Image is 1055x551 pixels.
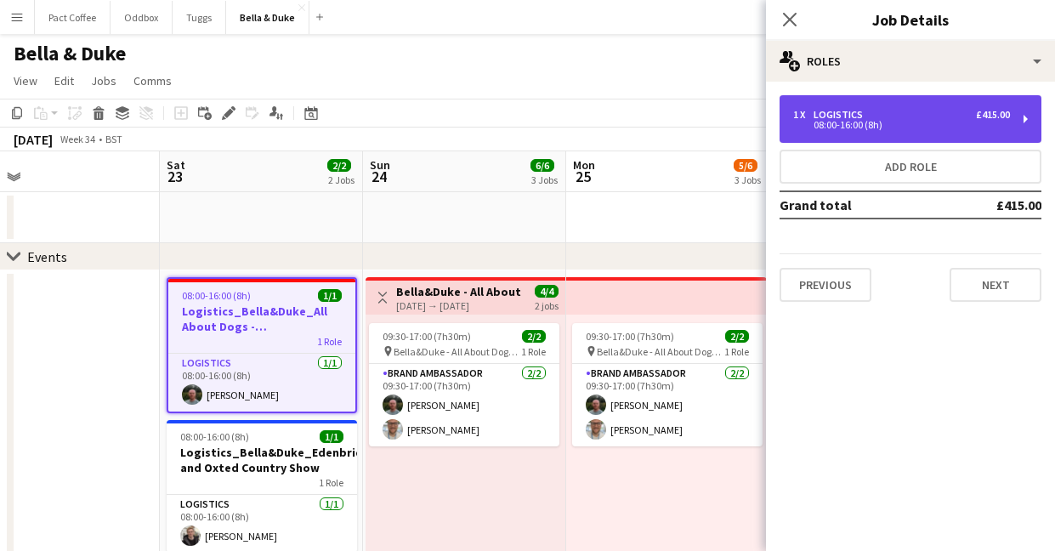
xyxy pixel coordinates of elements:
span: Sat [167,157,185,173]
span: 2/2 [522,330,546,343]
button: Tuggs [173,1,226,34]
td: Grand total [780,191,940,219]
a: Jobs [84,70,123,92]
button: Bella & Duke [226,1,309,34]
a: Edit [48,70,81,92]
button: Pact Coffee [35,1,111,34]
h3: Logistics_Bella&Duke_All About Dogs - [GEOGRAPHIC_DATA] [168,304,355,334]
button: Add role [780,150,1041,184]
span: 5/6 [734,159,757,172]
span: 6/6 [530,159,554,172]
span: 2/2 [327,159,351,172]
app-job-card: 09:30-17:00 (7h30m)2/2 Bella&Duke - All About Dogs - [GEOGRAPHIC_DATA]1 RoleBrand Ambassador2/209... [369,323,559,446]
div: 3 Jobs [531,173,558,186]
span: 09:30-17:00 (7h30m) [383,330,471,343]
h3: Job Details [766,9,1055,31]
span: Mon [573,157,595,173]
span: 1 Role [724,345,749,358]
button: Previous [780,268,871,302]
div: Events [27,248,67,265]
span: Jobs [91,73,116,88]
span: 24 [367,167,390,186]
div: 2 jobs [535,298,559,312]
a: Comms [127,70,179,92]
app-card-role: Brand Ambassador2/209:30-17:00 (7h30m)[PERSON_NAME][PERSON_NAME] [572,364,763,446]
span: 1/1 [320,430,343,443]
div: [DATE] [14,131,53,148]
h3: Bella&Duke - All About Dogs - [GEOGRAPHIC_DATA] [396,284,523,299]
div: BST [105,133,122,145]
span: 1 Role [319,476,343,489]
span: Week 34 [56,133,99,145]
h1: Bella & Duke [14,41,126,66]
app-card-role: Brand Ambassador2/209:30-17:00 (7h30m)[PERSON_NAME][PERSON_NAME] [369,364,559,446]
span: 1 Role [521,345,546,358]
div: [DATE] → [DATE] [396,299,523,312]
div: Logistics [814,109,870,121]
app-card-role: Logistics1/108:00-16:00 (8h)[PERSON_NAME] [168,354,355,412]
span: 4/4 [535,285,559,298]
button: Next [950,268,1041,302]
td: £415.00 [940,191,1041,219]
app-job-card: 09:30-17:00 (7h30m)2/2 Bella&Duke - All About Dogs - [GEOGRAPHIC_DATA]1 RoleBrand Ambassador2/209... [572,323,763,446]
div: £415.00 [976,109,1010,121]
span: 1 Role [317,335,342,348]
span: 2/2 [725,330,749,343]
div: 08:00-16:00 (8h) [793,121,1010,129]
span: Bella&Duke - All About Dogs - [GEOGRAPHIC_DATA] [597,345,724,358]
div: 1 x [793,109,814,121]
span: 08:00-16:00 (8h) [182,289,251,302]
span: 25 [570,167,595,186]
h3: Logistics_Bella&Duke_Edenbridge and Oxted Country Show [167,445,357,475]
span: Sun [370,157,390,173]
button: Oddbox [111,1,173,34]
div: 2 Jobs [328,173,355,186]
span: 09:30-17:00 (7h30m) [586,330,674,343]
span: Comms [133,73,172,88]
span: 1/1 [318,289,342,302]
span: View [14,73,37,88]
span: Bella&Duke - All About Dogs - [GEOGRAPHIC_DATA] [394,345,521,358]
a: View [7,70,44,92]
span: 23 [164,167,185,186]
div: 3 Jobs [735,173,761,186]
span: 08:00-16:00 (8h) [180,430,249,443]
span: Edit [54,73,74,88]
div: Roles [766,41,1055,82]
app-job-card: 08:00-16:00 (8h)1/1Logistics_Bella&Duke_All About Dogs - [GEOGRAPHIC_DATA]1 RoleLogistics1/108:00... [167,277,357,413]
